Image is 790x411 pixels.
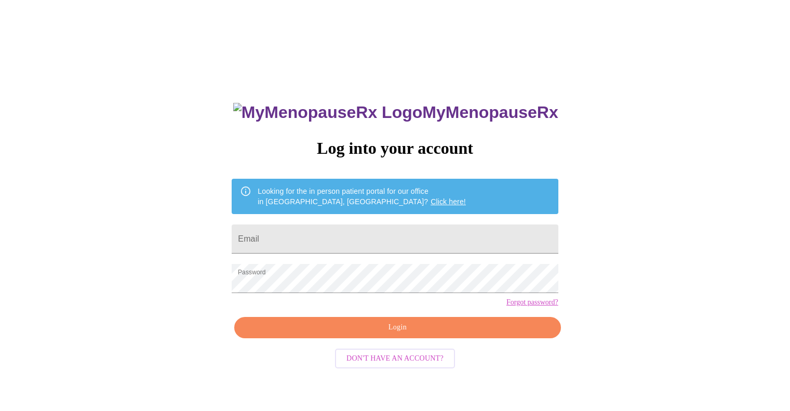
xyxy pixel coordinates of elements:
[431,197,466,206] a: Click here!
[506,298,558,307] a: Forgot password?
[346,352,444,365] span: Don't have an account?
[335,349,455,369] button: Don't have an account?
[233,103,558,122] h3: MyMenopauseRx
[234,317,560,338] button: Login
[233,103,422,122] img: MyMenopauseRx Logo
[246,321,548,334] span: Login
[232,139,558,158] h3: Log into your account
[332,353,458,362] a: Don't have an account?
[258,182,466,211] div: Looking for the in person patient portal for our office in [GEOGRAPHIC_DATA], [GEOGRAPHIC_DATA]?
